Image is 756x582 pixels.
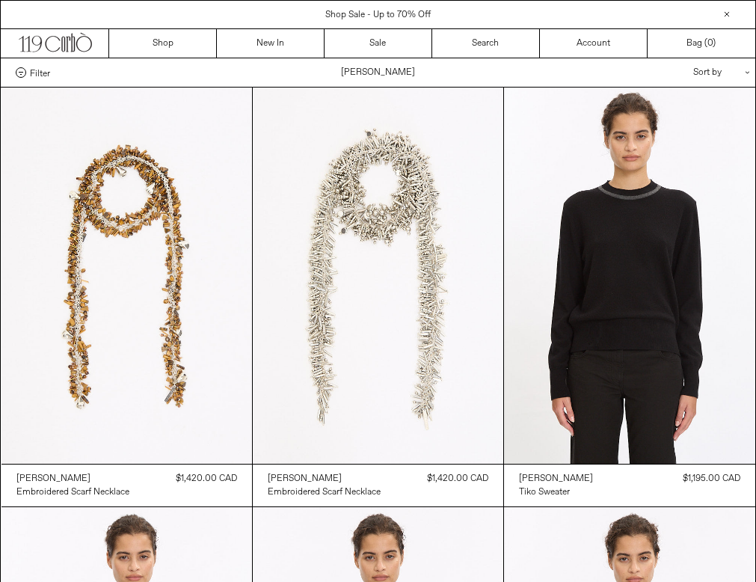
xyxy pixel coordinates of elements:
[325,9,431,21] a: Shop Sale - Up to 70% Off
[519,473,593,485] div: [PERSON_NAME]
[268,473,342,485] div: [PERSON_NAME]
[519,472,593,485] a: [PERSON_NAME]
[504,88,755,464] img: Dries Van Noten Tiko Sweater in black
[16,472,129,485] a: [PERSON_NAME]
[253,88,503,464] img: Dries Van Noten Embroidered Scarf Neckline in silver
[519,485,593,499] a: Tiko Sweater
[606,58,740,87] div: Sort by
[707,37,713,49] span: 0
[683,472,740,485] div: $1,195.00 CAD
[30,67,50,78] span: Filter
[707,37,716,50] span: )
[648,29,755,58] a: Bag ()
[217,29,325,58] a: New In
[16,473,90,485] div: [PERSON_NAME]
[16,485,129,499] a: Embroidered Scarf Necklace
[519,486,570,499] div: Tiko Sweater
[540,29,648,58] a: Account
[268,485,381,499] a: Embroidered Scarf Necklace
[427,472,488,485] div: $1,420.00 CAD
[1,88,252,464] img: Dries Van Noten Embroidered Scarf Neckline in tiger eye
[109,29,217,58] a: Shop
[268,472,381,485] a: [PERSON_NAME]
[432,29,540,58] a: Search
[325,29,432,58] a: Sale
[176,472,237,485] div: $1,420.00 CAD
